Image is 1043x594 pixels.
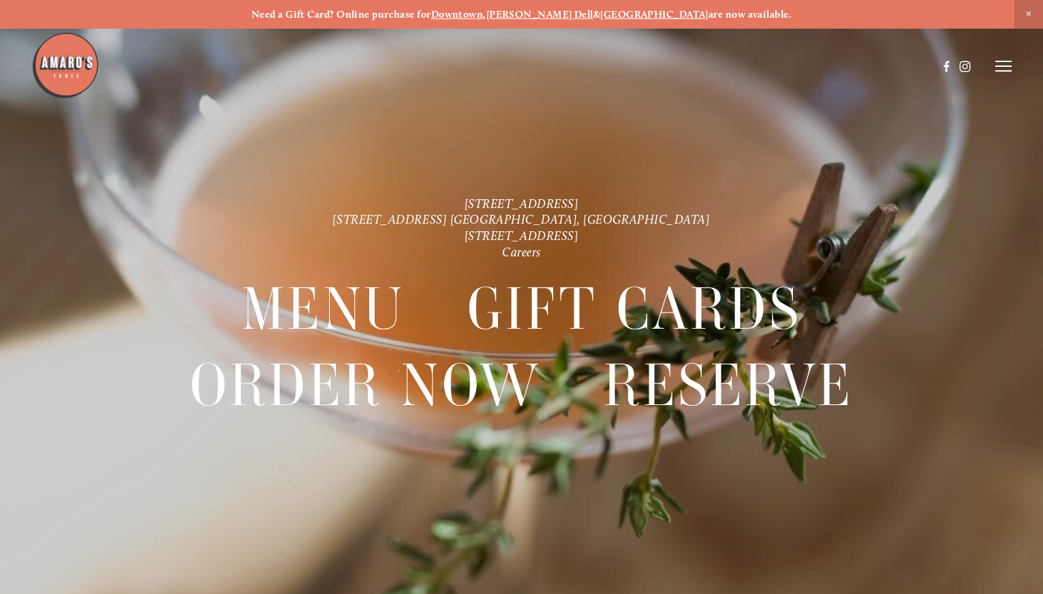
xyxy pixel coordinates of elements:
[467,271,801,347] span: Gift Cards
[593,8,600,20] strong: &
[467,271,801,346] a: Gift Cards
[465,196,579,211] a: [STREET_ADDRESS]
[431,8,484,20] a: Downtown
[604,348,853,423] a: Reserve
[251,8,431,20] strong: Need a Gift Card? Online purchase for
[483,8,486,20] strong: ,
[709,8,792,20] strong: are now available.
[190,348,542,423] a: Order Now
[502,245,541,260] a: Careers
[242,271,405,347] span: Menu
[242,271,405,346] a: Menu
[486,8,593,20] a: [PERSON_NAME] Dell
[31,31,99,100] img: Amaro's Table
[332,212,710,227] a: [STREET_ADDRESS] [GEOGRAPHIC_DATA], [GEOGRAPHIC_DATA]
[465,228,579,243] a: [STREET_ADDRESS]
[600,8,709,20] a: [GEOGRAPHIC_DATA]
